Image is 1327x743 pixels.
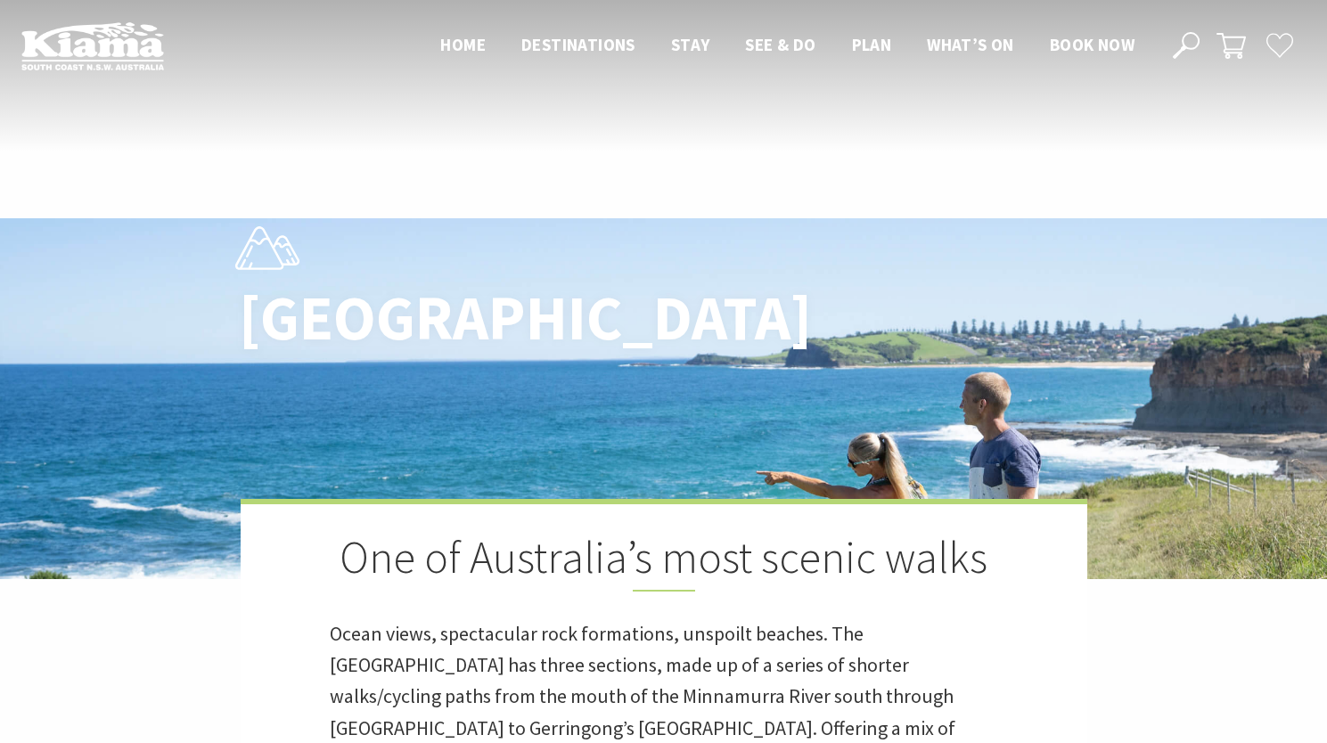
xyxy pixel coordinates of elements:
span: Book now [1050,34,1135,55]
nav: Main Menu [422,31,1152,61]
h1: [GEOGRAPHIC_DATA] [239,284,742,353]
span: Destinations [521,34,635,55]
span: Home [440,34,486,55]
span: Plan [852,34,892,55]
h2: One of Australia’s most scenic walks [330,531,998,592]
span: What’s On [927,34,1014,55]
img: Kiama Logo [21,21,164,70]
span: See & Do [745,34,815,55]
span: Stay [671,34,710,55]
